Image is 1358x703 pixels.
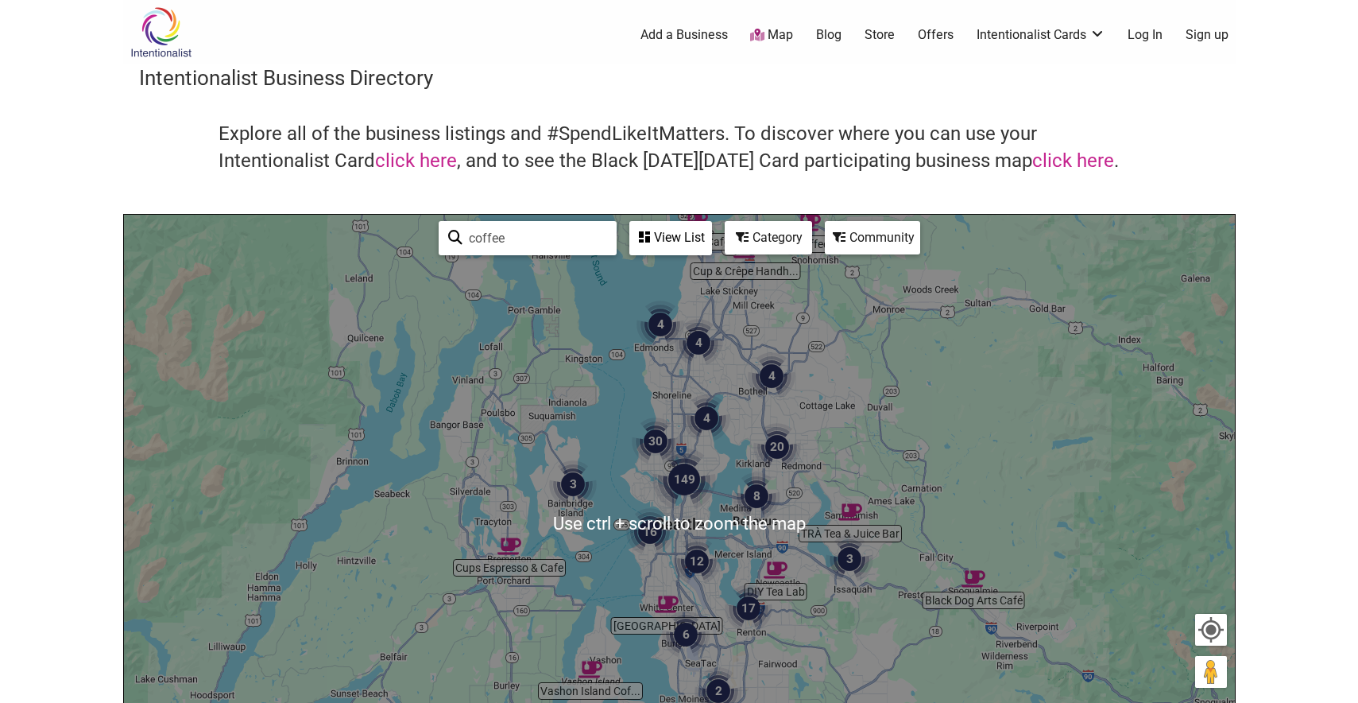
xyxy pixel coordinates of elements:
a: Store [865,26,895,44]
a: Map [750,26,793,45]
div: Filter by Community [825,221,920,254]
div: Black Dog Arts Café [955,561,992,597]
button: Drag Pegman onto the map to open Street View [1195,656,1227,688]
img: Intentionalist [123,6,199,58]
div: View List [631,223,710,253]
div: TRÀ Tea & Juice Bar [832,494,869,530]
div: DIY Tea Lab [757,552,794,588]
div: Type to search and filter [439,221,617,255]
div: 4 [741,346,802,406]
a: Add a Business [640,26,728,44]
div: Vashon Island Coffee Roasterie [572,651,609,688]
a: Blog [816,26,841,44]
div: 149 [646,441,722,518]
div: 12 [667,531,727,592]
button: Your Location [1195,614,1227,646]
div: 8 [726,466,787,526]
a: Log In [1128,26,1163,44]
div: 4 [668,313,729,373]
div: Cups Espresso & Cafe [491,528,528,565]
div: Category [726,223,811,253]
div: 6 [656,604,716,665]
div: 3 [543,454,603,515]
input: Type to find and filter... [462,223,607,254]
div: 30 [625,411,686,472]
div: 20 [747,417,807,477]
div: 16 [620,502,680,562]
div: 3 [819,529,880,589]
div: Community [826,223,919,253]
div: 4 [630,294,691,355]
a: Sign up [1186,26,1228,44]
a: Offers [918,26,954,44]
a: click here [375,150,457,172]
h3: Intentionalist Business Directory [139,64,1220,92]
a: Intentionalist Cards [977,26,1105,44]
div: Salmon Creek Cafe [648,586,685,623]
h4: Explore all of the business listings and #SpendLikeItMatters. To discover where you can use your ... [219,121,1140,174]
div: 4 [676,388,737,449]
a: click here [1032,150,1114,172]
div: See a list of the visible businesses [629,221,712,255]
div: 17 [718,578,779,639]
div: Filter by category [725,221,812,254]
